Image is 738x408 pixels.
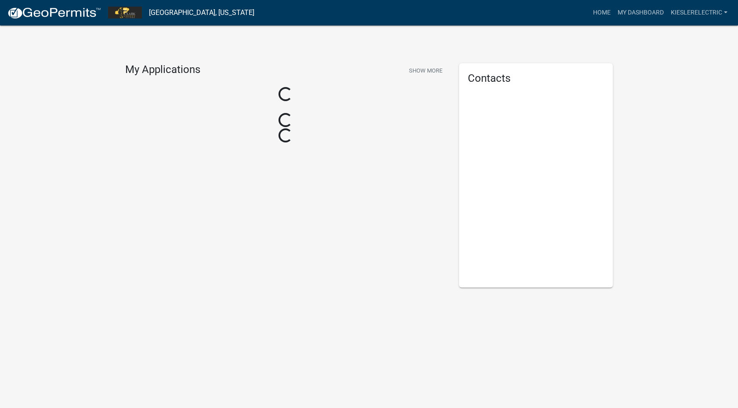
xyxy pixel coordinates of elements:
[468,72,604,85] h5: Contacts
[125,63,200,76] h4: My Applications
[108,7,142,18] img: Clark County, Indiana
[667,4,731,21] a: KieslerElectric
[590,4,614,21] a: Home
[149,5,254,20] a: [GEOGRAPHIC_DATA], [US_STATE]
[405,63,446,78] button: Show More
[614,4,667,21] a: My Dashboard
